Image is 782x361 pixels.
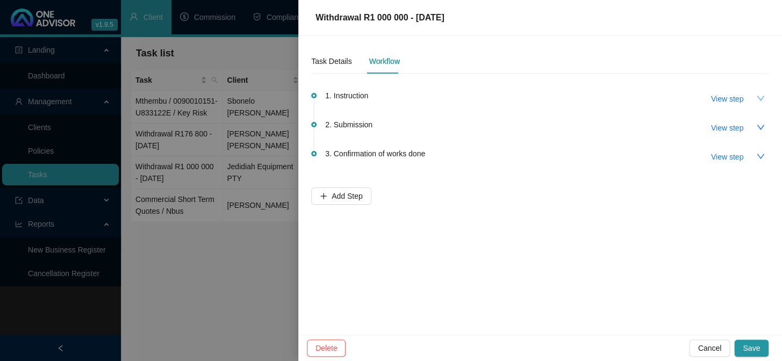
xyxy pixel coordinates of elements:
[311,187,371,205] button: Add Step
[325,148,425,160] span: 3. Confirmation of works done
[711,122,743,134] span: View step
[369,55,399,67] div: Workflow
[756,94,765,103] span: down
[311,55,351,67] div: Task Details
[307,340,346,357] button: Delete
[689,340,730,357] button: Cancel
[320,192,327,200] span: plus
[325,119,372,131] span: 2. Submission
[325,90,368,102] span: 1. Instruction
[734,340,769,357] button: Save
[702,90,752,107] button: View step
[702,148,752,165] button: View step
[711,93,743,105] span: View step
[315,13,444,22] span: Withdrawal R1 000 000 - [DATE]
[756,152,765,161] span: down
[702,119,752,136] button: View step
[756,123,765,132] span: down
[743,342,760,354] span: Save
[698,342,721,354] span: Cancel
[315,342,337,354] span: Delete
[711,151,743,163] span: View step
[332,190,363,202] span: Add Step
